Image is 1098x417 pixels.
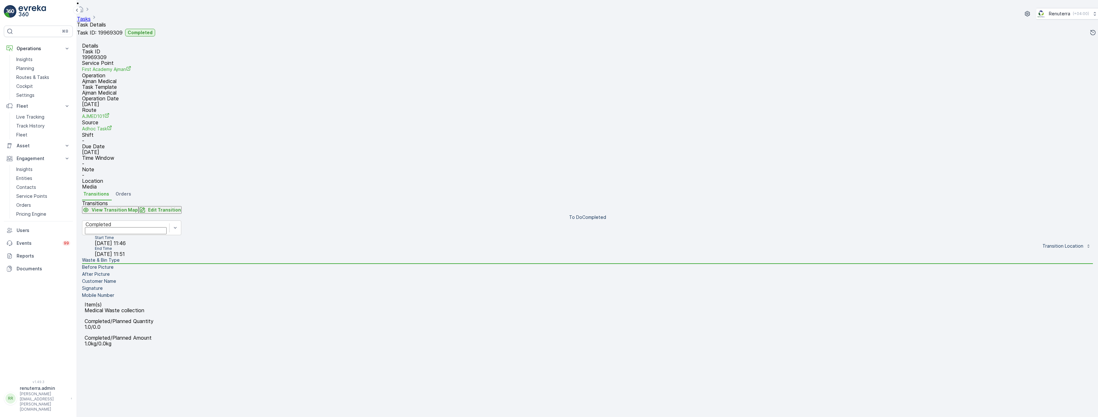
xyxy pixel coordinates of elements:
button: Operations [4,42,73,55]
p: Track History [16,123,45,129]
a: Tasks [77,16,91,22]
p: Pricing Engine [16,211,46,217]
p: After Picture [82,271,110,277]
p: Media [82,184,1093,189]
a: Contacts [14,183,73,192]
a: Orders [14,201,73,210]
p: Asset [17,143,60,149]
span: [DATE] 11:46 [95,240,126,246]
p: Renuterra [1049,11,1070,17]
p: Operation [82,73,1093,78]
p: Live Tracking [16,114,44,120]
p: - [82,138,1093,143]
img: logo_light-DOdMpM7g.png [19,5,46,18]
a: Insights [14,165,73,174]
p: [DATE] [82,101,1093,107]
p: Source [82,120,1093,125]
a: AJMED101 [82,113,109,119]
p: 1.0kg/0.0kg [85,341,1090,346]
p: Cockpit [16,83,33,89]
p: End Time [95,246,126,251]
p: - [82,161,1093,166]
p: Task ID [82,49,1093,54]
p: Task ID: 19969309 [77,30,123,35]
button: Asset [4,139,73,152]
button: Transition Location [1041,241,1093,251]
a: Insights [14,55,73,64]
p: Location [82,178,1093,184]
p: Operation Date [82,96,1093,101]
button: Edit Transition [139,206,182,214]
p: Task Template [82,84,1093,90]
p: Note [82,166,1093,172]
p: Reports [17,253,70,259]
button: Renuterra(+04:00) [1036,8,1098,19]
p: Service Points [16,193,47,199]
p: Orders [16,202,31,208]
p: To Do [569,214,582,220]
a: Reports [4,250,73,262]
p: Customer Name [82,278,116,284]
button: RRrenuterra.admin[PERSON_NAME][EMAIL_ADDRESS][PERSON_NAME][DOMAIN_NAME] [4,385,73,412]
a: Entities [14,174,73,183]
p: Routes & Tasks [16,74,49,81]
p: Completed [128,29,153,36]
a: Planning [14,64,73,73]
p: Fleet [16,132,27,138]
p: Item(s) [85,302,1090,307]
p: ⌘B [62,29,68,34]
p: Shift [82,132,1093,138]
p: Fleet [17,103,60,109]
p: Users [17,227,70,234]
a: Events99 [4,237,73,250]
p: Details [82,43,98,49]
p: Documents [17,266,70,272]
p: View Transition Map [92,207,138,213]
p: Engagement [17,155,60,162]
span: Adhoc Task [82,126,112,131]
button: View Transition Map [82,206,139,214]
p: Operations [17,45,60,52]
span: [DATE] 11:51 [95,251,125,257]
a: Service Points [14,192,73,201]
div: Completed [86,221,166,227]
p: Ajman Medical [82,90,1093,96]
p: Route [82,107,1093,113]
p: Time Window [82,155,1093,161]
a: Cockpit [14,82,73,91]
p: Ajman Medical [82,78,1093,84]
a: Settings [14,91,73,100]
span: Orders [116,191,131,197]
p: Completed/Planned Amount [85,335,1090,341]
p: 99 [64,241,69,246]
p: Service Point [82,60,1093,66]
p: [DATE] [82,149,1093,155]
p: Mobile Number [82,292,114,298]
p: [PERSON_NAME][EMAIL_ADDRESS][PERSON_NAME][DOMAIN_NAME] [20,391,68,412]
span: Transitions [83,191,109,197]
a: Homepage [77,8,84,14]
p: Insights [16,56,33,63]
a: Pricing Engine [14,210,73,219]
p: Transitions [82,200,1093,206]
a: Routes & Tasks [14,73,73,82]
p: Start Time [95,235,126,240]
p: Due Date [82,143,1093,149]
a: First Academy Ajman [82,66,131,72]
a: Documents [4,262,73,275]
div: RR [5,393,16,404]
p: Waste & Bin Type [82,257,120,263]
p: - [82,172,1093,178]
p: 19969309 [82,54,1093,60]
a: Fleet [14,130,73,139]
button: Engagement [4,152,73,165]
p: Completed [582,214,606,220]
p: Entities [16,175,32,181]
p: Settings [16,92,34,98]
span: Task Details [77,21,106,28]
p: Medical Waste collection [85,307,1090,313]
span: v 1.49.3 [4,380,73,384]
a: Adhoc Task [82,125,112,132]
